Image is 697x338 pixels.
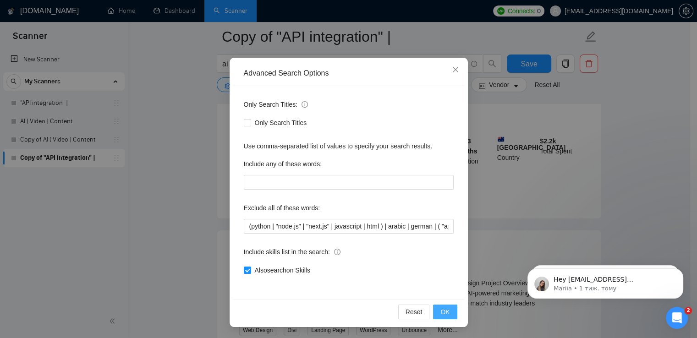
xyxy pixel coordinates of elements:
span: Include skills list in the search: [244,247,340,257]
span: Only Search Titles [251,118,311,128]
button: Close [443,58,468,82]
button: Reset [398,305,430,319]
span: Also search on Skills [251,265,314,275]
span: Only Search Titles: [244,99,308,109]
label: Include any of these words: [244,157,322,171]
span: Reset [406,307,423,317]
iframe: Intercom notifications повідомлення [514,249,697,313]
div: Advanced Search Options [244,68,454,78]
span: OK [440,307,450,317]
button: OK [433,305,457,319]
label: Exclude all of these words: [244,201,320,215]
span: close [452,66,459,73]
iframe: Intercom live chat [666,307,688,329]
span: 2 [685,307,692,314]
div: Use comma-separated list of values to specify your search results. [244,141,454,151]
span: info-circle [334,249,340,255]
span: info-circle [302,101,308,108]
